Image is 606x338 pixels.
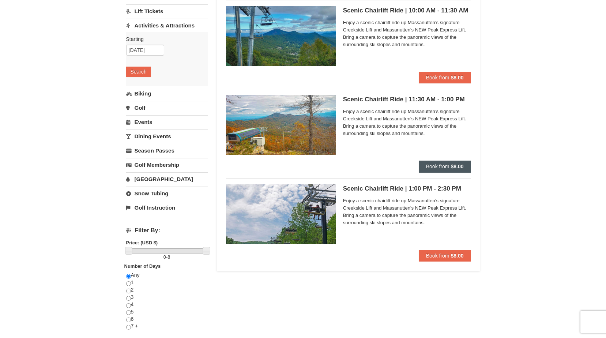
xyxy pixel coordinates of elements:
[343,108,471,137] span: Enjoy a scenic chairlift ride up Massanutten’s signature Creekside Lift and Massanutten's NEW Pea...
[451,253,463,259] strong: $8.00
[126,201,208,214] a: Golf Instruction
[168,254,170,260] span: 8
[343,185,471,192] h5: Scenic Chairlift Ride | 1:00 PM - 2:30 PM
[126,272,208,337] div: Any 1 2 3 4 5 6 7 +
[126,129,208,143] a: Dining Events
[343,197,471,226] span: Enjoy a scenic chairlift ride up Massanutten’s signature Creekside Lift and Massanutten's NEW Pea...
[419,161,471,172] button: Book from $8.00
[343,96,471,103] h5: Scenic Chairlift Ride | 11:30 AM - 1:00 PM
[226,6,336,66] img: 24896431-1-a2e2611b.jpg
[126,227,208,234] h4: Filter By:
[126,187,208,200] a: Snow Tubing
[226,184,336,244] img: 24896431-9-664d1467.jpg
[343,7,471,14] h5: Scenic Chairlift Ride | 10:00 AM - 11:30 AM
[126,240,158,245] strong: Price: (USD $)
[419,250,471,262] button: Book from $8.00
[126,144,208,157] a: Season Passes
[226,95,336,155] img: 24896431-13-a88f1aaf.jpg
[343,19,471,48] span: Enjoy a scenic chairlift ride up Massanutten’s signature Creekside Lift and Massanutten's NEW Pea...
[126,253,208,261] label: -
[124,263,161,269] strong: Number of Days
[126,35,202,43] label: Starting
[419,72,471,83] button: Book from $8.00
[126,19,208,32] a: Activities & Attractions
[126,4,208,18] a: Lift Tickets
[126,158,208,172] a: Golf Membership
[126,172,208,186] a: [GEOGRAPHIC_DATA]
[451,164,463,169] strong: $8.00
[163,254,166,260] span: 0
[426,75,449,80] span: Book from
[126,115,208,129] a: Events
[126,67,151,77] button: Search
[426,164,449,169] span: Book from
[426,253,449,259] span: Book from
[451,75,463,80] strong: $8.00
[126,101,208,114] a: Golf
[126,87,208,100] a: Biking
